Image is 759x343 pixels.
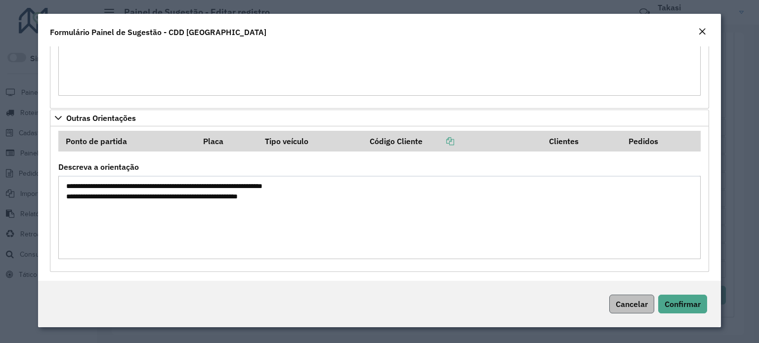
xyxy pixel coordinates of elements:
[50,26,266,38] h4: Formulário Painel de Sugestão - CDD [GEOGRAPHIC_DATA]
[66,114,136,122] span: Outras Orientações
[58,131,196,152] th: Ponto de partida
[58,161,139,173] label: Descreva a orientação
[196,131,258,152] th: Placa
[258,131,363,152] th: Tipo veículo
[698,28,706,36] em: Fechar
[609,295,654,313] button: Cancelar
[658,295,707,313] button: Confirmar
[50,126,709,272] div: Outras Orientações
[695,26,709,38] button: Close
[422,136,454,146] a: Copiar
[50,110,709,126] a: Outras Orientações
[543,131,622,152] th: Clientes
[665,299,701,309] span: Confirmar
[616,299,648,309] span: Cancelar
[622,131,701,152] th: Pedidos
[363,131,543,152] th: Código Cliente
